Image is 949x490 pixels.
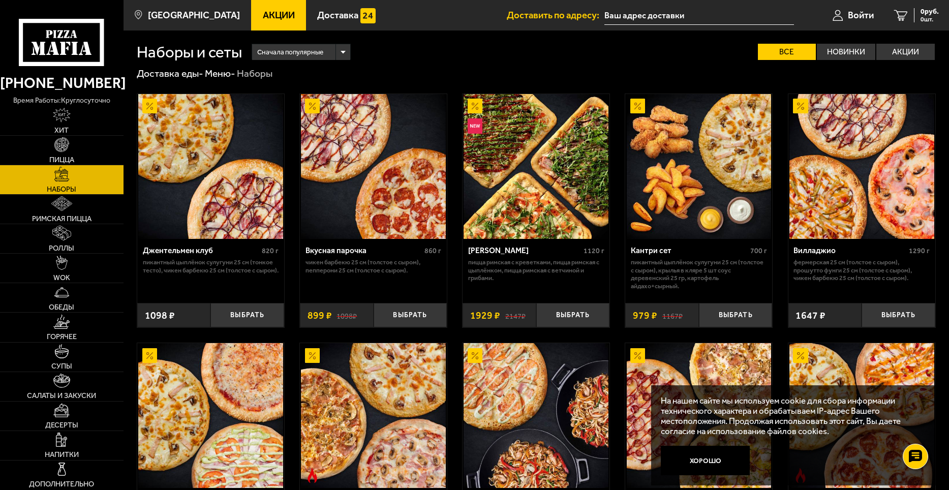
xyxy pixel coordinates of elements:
div: Вилладжио [793,246,906,256]
span: 820 г [262,247,279,255]
span: 1120 г [584,247,604,255]
span: Войти [848,11,874,20]
img: Новинка [468,118,482,133]
button: Хорошо [661,446,750,475]
img: ДаВинчи сет [627,343,772,488]
a: АкционныйДаВинчи сет [625,343,772,488]
div: Кантри сет [631,246,748,256]
label: Акции [876,44,935,60]
span: Обеды [49,303,74,311]
span: Хит [54,127,69,134]
img: Акционный [468,99,482,113]
a: АкционныйВилладжио [788,94,935,239]
span: 0 шт. [921,16,939,22]
span: 979 ₽ [633,311,657,320]
span: [GEOGRAPHIC_DATA] [148,11,240,20]
img: Акционный [630,99,645,113]
span: 1290 г [909,247,930,255]
img: Вилладжио [789,94,934,239]
div: Вкусная парочка [305,246,422,256]
img: Акционный [630,348,645,363]
span: 1647 ₽ [795,311,825,320]
a: АкционныйВкусная парочка [300,94,447,239]
img: Акционный [468,348,482,363]
span: Дополнительно [29,480,94,487]
button: Выбрать [699,303,773,327]
span: Горячее [47,333,77,340]
s: 1098 ₽ [336,311,357,320]
span: Пицца [49,156,74,163]
label: Новинки [817,44,875,60]
p: Чикен Барбекю 25 см (толстое с сыром), Пепперони 25 см (толстое с сыром). [305,258,442,274]
img: Беатриче [789,343,934,488]
s: 2147 ₽ [505,311,526,320]
div: Джентельмен клуб [143,246,260,256]
a: АкционныйОстрое блюдоБеатриче [788,343,935,488]
img: Акционный [793,99,808,113]
label: Все [758,44,816,60]
img: Вилла Капри [464,343,608,488]
span: 899 ₽ [308,311,332,320]
img: Акционный [793,348,808,363]
button: Выбрать [374,303,447,327]
div: Наборы [237,67,272,80]
span: Напитки [45,451,79,458]
span: Римская пицца [32,215,91,222]
img: Вкусная парочка [301,94,446,239]
img: Акционный [305,99,320,113]
button: Выбрать [536,303,610,327]
a: АкционныйДжентельмен клуб [137,94,284,239]
img: Джентельмен клуб [138,94,283,239]
span: 0 руб. [921,8,939,15]
span: 1098 ₽ [145,311,175,320]
p: Пицца Римская с креветками, Пицца Римская с цыплёнком, Пицца Римская с ветчиной и грибами. [468,258,604,282]
span: Сначала популярные [257,43,323,62]
s: 1167 ₽ [662,311,683,320]
span: 1929 ₽ [470,311,500,320]
span: Доставка [317,11,358,20]
a: АкционныйВилла Капри [463,343,609,488]
a: Меню- [205,68,235,79]
img: Кантри сет [627,94,772,239]
span: 700 г [750,247,767,255]
span: Супы [51,362,72,370]
p: Пикантный цыплёнок сулугуни 25 см (толстое с сыром), крылья в кляре 5 шт соус деревенский 25 гр, ... [631,258,767,290]
img: 15daf4d41897b9f0e9f617042186c801.svg [360,8,375,23]
button: Выбрать [210,303,284,327]
a: Акционный3 пиццы [137,343,284,488]
p: На нашем сайте мы используем cookie для сбора информации технического характера и обрабатываем IP... [661,395,920,437]
span: Роллы [49,244,74,252]
span: 860 г [424,247,441,255]
span: WOK [53,274,70,281]
img: Трио из Рио [301,343,446,488]
button: Выбрать [862,303,935,327]
img: Острое блюдо [305,468,320,483]
div: [PERSON_NAME] [468,246,581,256]
a: АкционныйНовинкаМама Миа [463,94,609,239]
span: Десерты [45,421,78,428]
img: Мама Миа [464,94,608,239]
p: Фермерская 25 см (толстое с сыром), Прошутто Фунги 25 см (толстое с сыром), Чикен Барбекю 25 см (... [793,258,930,282]
img: 3 пиццы [138,343,283,488]
p: Пикантный цыплёнок сулугуни 25 см (тонкое тесто), Чикен Барбекю 25 см (толстое с сыром). [143,258,279,274]
img: Акционный [305,348,320,363]
a: АкционныйОстрое блюдоТрио из Рио [300,343,447,488]
h1: Наборы и сеты [137,44,242,60]
a: Доставка еды- [137,68,203,79]
span: Салаты и закуски [27,392,96,399]
input: Ваш адрес доставки [604,6,794,25]
span: Доставить по адресу: [507,11,604,20]
img: Акционный [142,99,157,113]
span: Наборы [47,186,76,193]
img: Акционный [142,348,157,363]
a: АкционныйКантри сет [625,94,772,239]
span: Акции [263,11,295,20]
